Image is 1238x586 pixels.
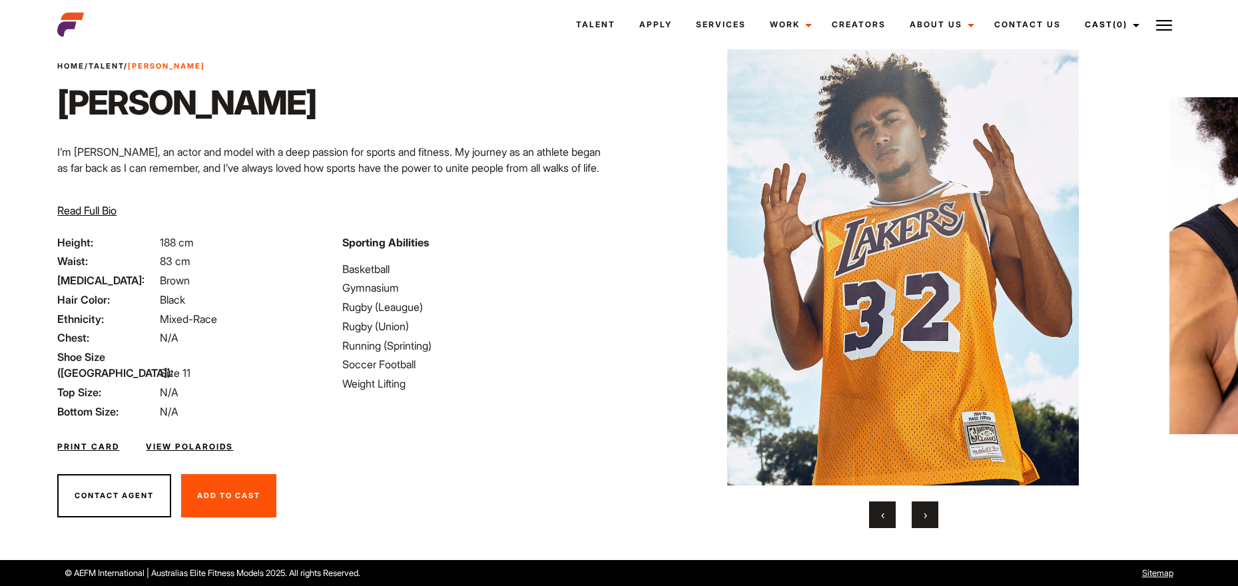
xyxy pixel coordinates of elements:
[57,83,316,123] h1: [PERSON_NAME]
[342,280,611,296] li: Gymnasium
[65,567,705,579] p: © AEFM International | Australias Elite Fitness Models 2025. All rights Reserved.
[146,441,233,453] a: View Polaroids
[160,405,178,418] span: N/A
[684,7,758,43] a: Services
[342,356,611,372] li: Soccer Football
[160,312,217,326] span: Mixed-Race
[57,474,171,518] button: Contact Agent
[57,384,157,400] span: Top Size:
[57,441,119,453] a: Print Card
[898,7,982,43] a: About Us
[627,7,684,43] a: Apply
[57,349,157,381] span: Shoe Size ([GEOGRAPHIC_DATA]):
[1156,17,1172,33] img: Burger icon
[820,7,898,43] a: Creators
[160,254,190,268] span: 83 cm
[160,366,190,380] span: Size 11
[342,261,611,277] li: Basketball
[57,186,611,250] p: Throughout my career, I’ve had the pleasure of working with a diverse range of clients in the spo...
[57,292,157,308] span: Hair Color:
[57,234,157,250] span: Height:
[57,61,85,71] a: Home
[1113,19,1127,29] span: (0)
[758,7,820,43] a: Work
[342,299,611,315] li: Rugby (Leaugue)
[57,330,157,346] span: Chest:
[924,508,927,521] span: Next
[160,274,190,287] span: Brown
[160,386,178,399] span: N/A
[342,236,429,249] strong: Sporting Abilities
[160,331,178,344] span: N/A
[342,338,611,354] li: Running (Sprinting)
[57,272,157,288] span: [MEDICAL_DATA]:
[57,253,157,269] span: Waist:
[564,7,627,43] a: Talent
[57,144,611,176] p: I’m [PERSON_NAME], an actor and model with a deep passion for sports and fitness. My journey as a...
[160,293,185,306] span: Black
[160,236,194,249] span: 188 cm
[342,318,611,334] li: Rugby (Union)
[1142,568,1173,578] a: Sitemap
[197,491,260,500] span: Add To Cast
[57,311,157,327] span: Ethnicity:
[181,474,276,518] button: Add To Cast
[89,61,124,71] a: Talent
[57,202,117,218] button: Read Full Bio
[57,404,157,420] span: Bottom Size:
[342,376,611,392] li: Weight Lifting
[57,11,84,38] img: cropped-aefm-brand-fav-22-square.png
[57,61,205,72] span: / /
[128,61,205,71] strong: [PERSON_NAME]
[651,46,1156,485] img: lig
[982,7,1073,43] a: Contact Us
[881,508,884,521] span: Previous
[1073,7,1147,43] a: Cast(0)
[57,204,117,217] span: Read Full Bio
